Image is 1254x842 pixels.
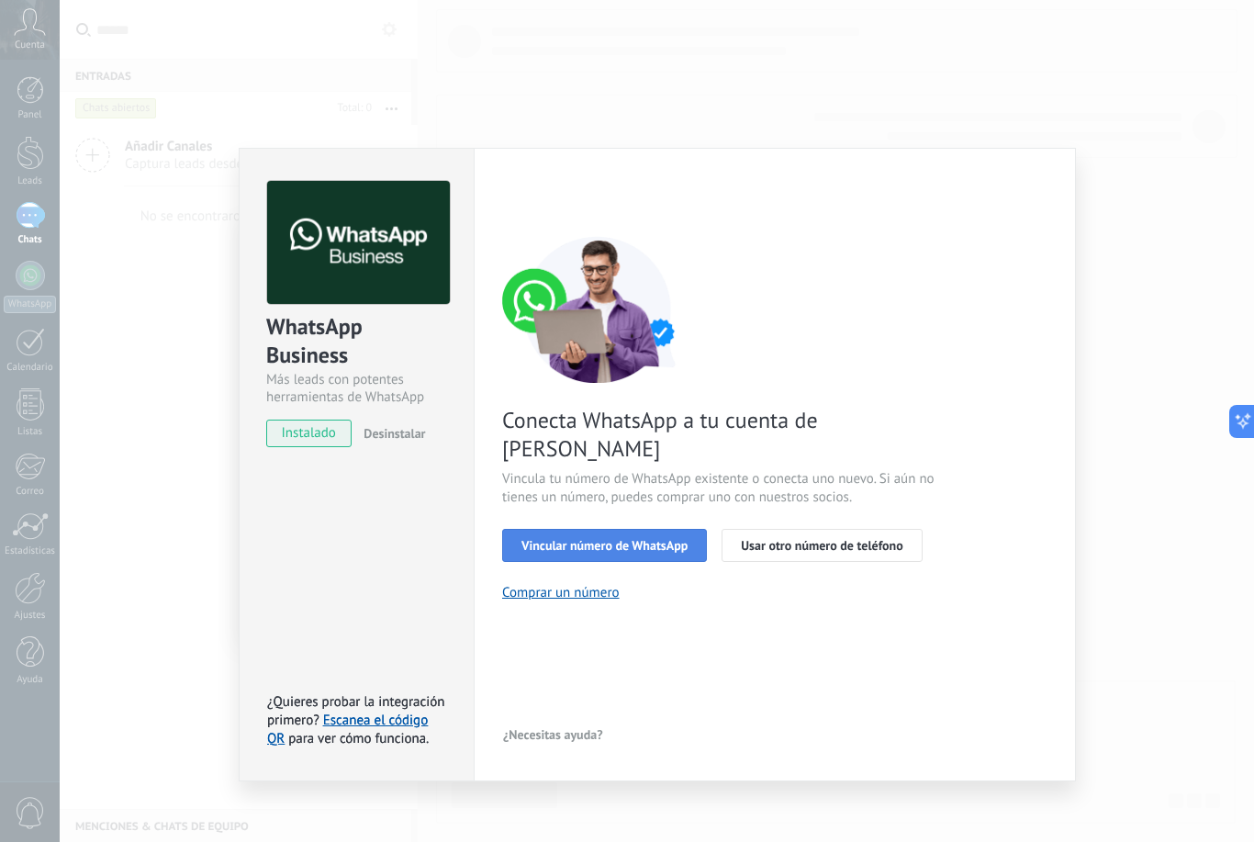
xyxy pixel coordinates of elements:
[502,584,620,601] button: Comprar un número
[502,529,707,562] button: Vincular número de WhatsApp
[266,371,447,406] div: Más leads con potentes herramientas de WhatsApp
[502,236,695,383] img: connect number
[502,470,939,507] span: Vincula tu número de WhatsApp existente o conecta uno nuevo. Si aún no tienes un número, puedes c...
[521,539,688,552] span: Vincular número de WhatsApp
[266,312,447,371] div: WhatsApp Business
[356,420,425,447] button: Desinstalar
[502,406,939,463] span: Conecta WhatsApp a tu cuenta de [PERSON_NAME]
[267,693,445,729] span: ¿Quieres probar la integración primero?
[267,420,351,447] span: instalado
[741,539,902,552] span: Usar otro número de teléfono
[503,728,603,741] span: ¿Necesitas ayuda?
[722,529,922,562] button: Usar otro número de teléfono
[288,730,429,747] span: para ver cómo funciona.
[267,712,428,747] a: Escanea el código QR
[364,425,425,442] span: Desinstalar
[502,721,604,748] button: ¿Necesitas ayuda?
[267,181,450,305] img: logo_main.png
